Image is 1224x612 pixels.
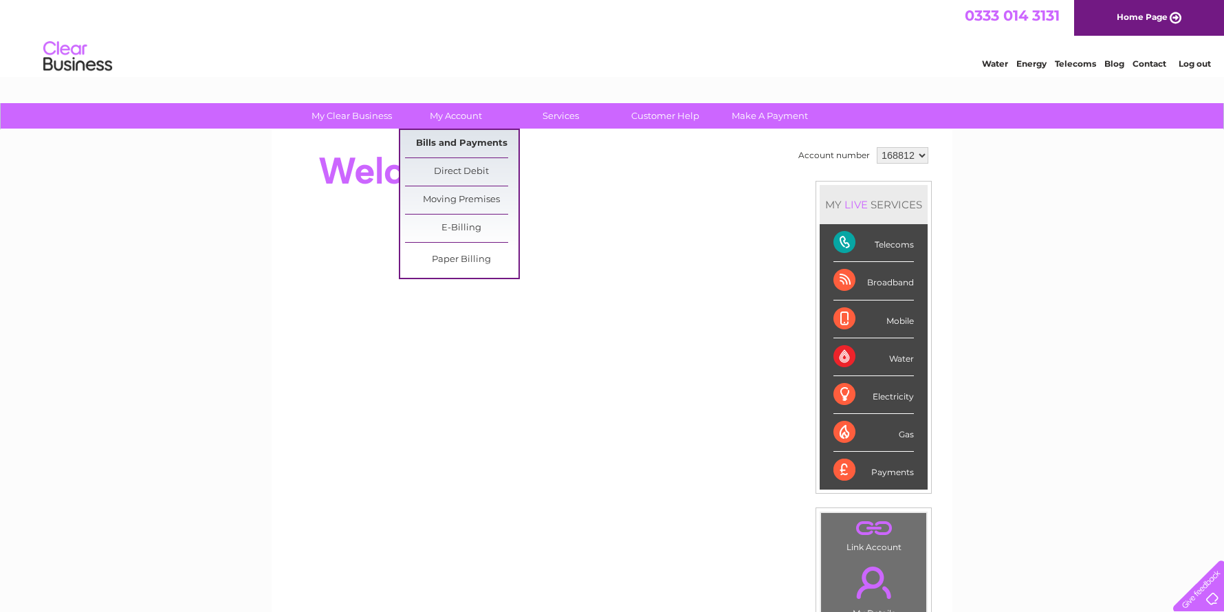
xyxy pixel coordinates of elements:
[1016,58,1047,69] a: Energy
[795,144,873,167] td: Account number
[833,452,914,489] div: Payments
[1104,58,1124,69] a: Blog
[965,7,1060,24] a: 0333 014 3131
[842,198,871,211] div: LIVE
[43,36,113,78] img: logo.png
[609,103,722,129] a: Customer Help
[295,103,408,129] a: My Clear Business
[400,103,513,129] a: My Account
[824,558,923,606] a: .
[405,130,518,157] a: Bills and Payments
[405,215,518,242] a: E-Billing
[1179,58,1211,69] a: Log out
[982,58,1008,69] a: Water
[833,376,914,414] div: Electricity
[833,262,914,300] div: Broadband
[833,224,914,262] div: Telecoms
[405,186,518,214] a: Moving Premises
[820,185,928,224] div: MY SERVICES
[405,246,518,274] a: Paper Billing
[1133,58,1166,69] a: Contact
[1055,58,1096,69] a: Telecoms
[288,8,938,67] div: Clear Business is a trading name of Verastar Limited (registered in [GEOGRAPHIC_DATA] No. 3667643...
[833,338,914,376] div: Water
[820,512,927,556] td: Link Account
[833,300,914,338] div: Mobile
[824,516,923,540] a: .
[405,158,518,186] a: Direct Debit
[504,103,618,129] a: Services
[833,414,914,452] div: Gas
[713,103,827,129] a: Make A Payment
